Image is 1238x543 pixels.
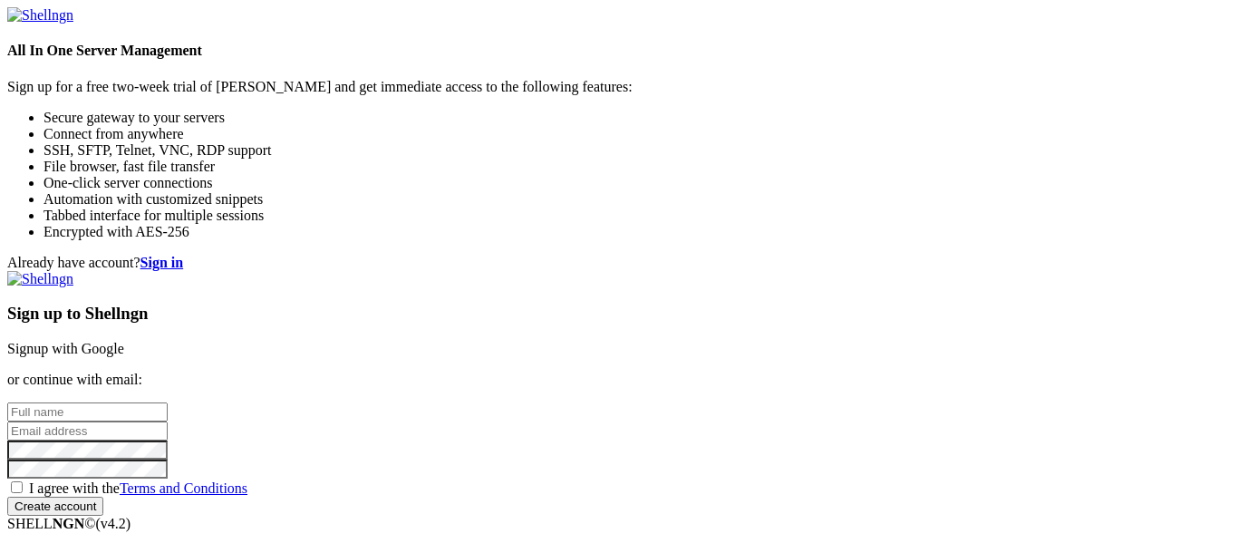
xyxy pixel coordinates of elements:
li: SSH, SFTP, Telnet, VNC, RDP support [44,142,1231,159]
li: Secure gateway to your servers [44,110,1231,126]
p: or continue with email: [7,372,1231,388]
a: Sign in [140,255,184,270]
input: I agree with theTerms and Conditions [11,481,23,493]
li: Connect from anywhere [44,126,1231,142]
li: File browser, fast file transfer [44,159,1231,175]
li: One-click server connections [44,175,1231,191]
span: SHELL © [7,516,131,531]
span: I agree with the [29,480,247,496]
input: Create account [7,497,103,516]
a: Terms and Conditions [120,480,247,496]
input: Email address [7,422,168,441]
img: Shellngn [7,7,73,24]
input: Full name [7,402,168,422]
li: Tabbed interface for multiple sessions [44,208,1231,224]
p: Sign up for a free two-week trial of [PERSON_NAME] and get immediate access to the following feat... [7,79,1231,95]
li: Automation with customized snippets [44,191,1231,208]
img: Shellngn [7,271,73,287]
b: NGN [53,516,85,531]
li: Encrypted with AES-256 [44,224,1231,240]
div: Already have account? [7,255,1231,271]
h3: Sign up to Shellngn [7,304,1231,324]
h4: All In One Server Management [7,43,1231,59]
a: Signup with Google [7,341,124,356]
span: 4.2.0 [96,516,131,531]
